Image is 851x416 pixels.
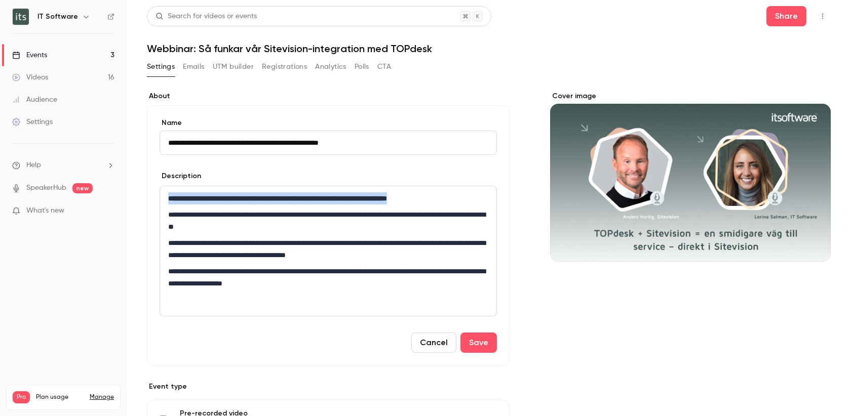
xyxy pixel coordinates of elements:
[183,59,204,75] button: Emails
[160,186,497,316] section: description
[36,393,84,401] span: Plan usage
[213,59,254,75] button: UTM builder
[147,91,510,101] label: About
[26,205,64,216] span: What's new
[156,11,257,22] div: Search for videos or events
[12,117,53,127] div: Settings
[160,171,201,181] label: Description
[377,59,391,75] button: CTA
[12,72,48,82] div: Videos
[160,186,496,316] div: editor
[26,160,41,171] span: Help
[147,382,510,392] p: Event type
[262,59,307,75] button: Registrations
[766,6,806,26] button: Share
[90,393,114,401] a: Manage
[147,43,831,55] h1: Webbinar: Så funkar vår Sitevision-integration med TOPdesk
[160,118,497,128] label: Name
[12,160,114,171] li: help-dropdown-opener
[355,59,369,75] button: Polls
[12,95,57,105] div: Audience
[12,50,47,60] div: Events
[26,183,66,193] a: SpeakerHub
[37,12,78,22] h6: IT Software
[550,91,831,262] section: Cover image
[550,91,831,101] label: Cover image
[72,183,93,193] span: new
[13,9,29,25] img: IT Software
[13,391,30,403] span: Pro
[147,59,175,75] button: Settings
[460,332,497,353] button: Save
[315,59,346,75] button: Analytics
[411,332,456,353] button: Cancel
